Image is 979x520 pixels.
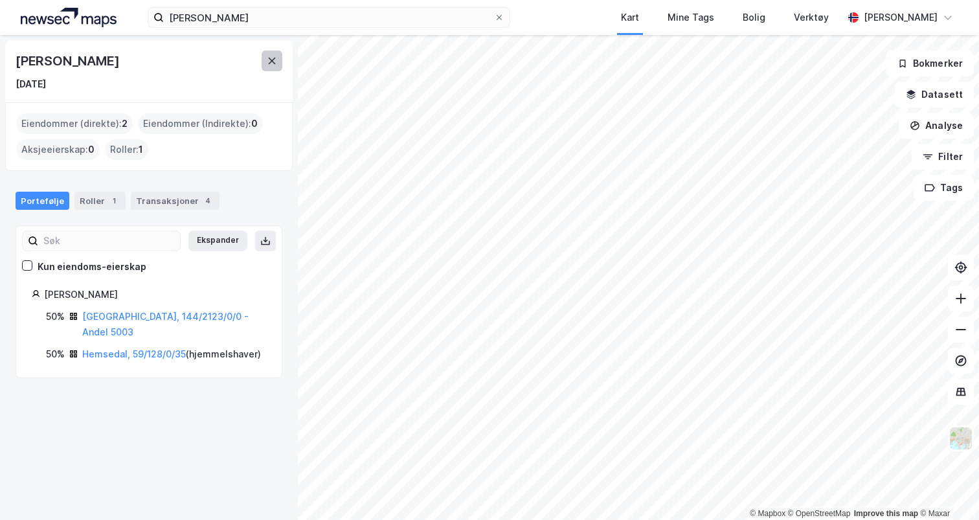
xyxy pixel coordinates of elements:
[139,142,143,157] span: 1
[16,192,69,210] div: Portefølje
[38,231,180,251] input: Søk
[794,10,829,25] div: Verktøy
[131,192,219,210] div: Transaksjoner
[188,231,247,251] button: Ekspander
[914,458,979,520] div: Kontrollprogram for chat
[854,509,918,518] a: Improve this map
[105,139,148,160] div: Roller :
[88,142,95,157] span: 0
[16,113,133,134] div: Eiendommer (direkte) :
[914,175,974,201] button: Tags
[122,116,128,131] span: 2
[46,346,65,362] div: 50%
[38,259,146,275] div: Kun eiendoms-eierskap
[164,8,494,27] input: Søk på adresse, matrikkel, gårdeiere, leietakere eller personer
[82,311,249,337] a: [GEOGRAPHIC_DATA], 144/2123/0/0 - Andel 5003
[82,348,186,359] a: Hemsedal, 59/128/0/35
[21,8,117,27] img: logo.a4113a55bc3d86da70a041830d287a7e.svg
[621,10,639,25] div: Kart
[201,194,214,207] div: 4
[16,139,100,160] div: Aksjeeierskap :
[74,192,126,210] div: Roller
[44,287,266,302] div: [PERSON_NAME]
[251,116,258,131] span: 0
[668,10,714,25] div: Mine Tags
[750,509,785,518] a: Mapbox
[886,51,974,76] button: Bokmerker
[16,51,122,71] div: [PERSON_NAME]
[107,194,120,207] div: 1
[82,346,261,362] div: ( hjemmelshaver )
[914,458,979,520] iframe: Chat Widget
[743,10,765,25] div: Bolig
[16,76,46,92] div: [DATE]
[138,113,263,134] div: Eiendommer (Indirekte) :
[895,82,974,107] button: Datasett
[864,10,938,25] div: [PERSON_NAME]
[912,144,974,170] button: Filter
[949,426,973,451] img: Z
[899,113,974,139] button: Analyse
[788,509,851,518] a: OpenStreetMap
[46,309,65,324] div: 50%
